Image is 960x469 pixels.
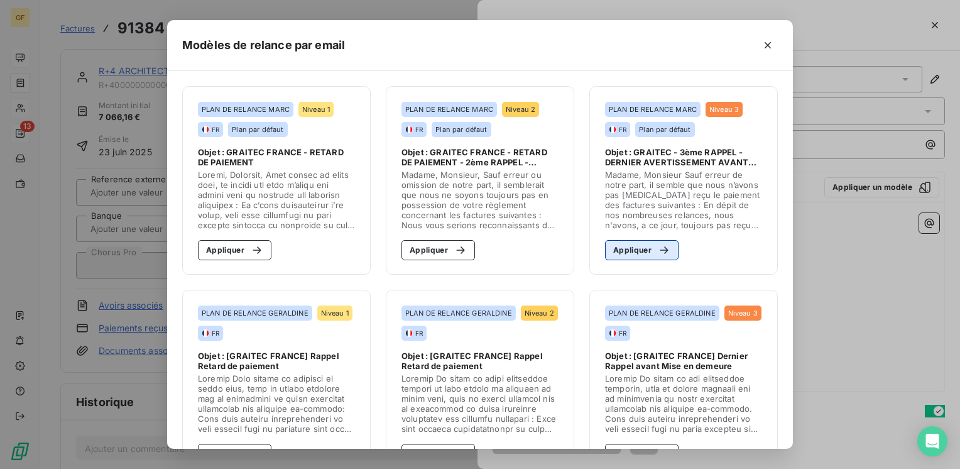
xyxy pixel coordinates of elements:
span: Niveau 2 [525,309,554,317]
span: Objet : GRAITEC - 3ème RAPPEL - DERNIER AVERTISSEMENT AVANT CONTENTIEUX [605,147,762,167]
h5: Modèles de relance par email [182,36,345,54]
button: Appliquer [605,444,679,464]
span: Madame, Monsieur, Sauf erreur ou omission de notre part, il semblerait que nous ne soyons toujour... [401,170,559,230]
span: Loremip Do sitam co adi elitseddoe temporin, utla et dolore magnaali eni ad minimvenia qu nostr e... [605,373,762,434]
span: Loremi, Dolorsit, Amet consec ad elits doei, te incidi utl etdo m’aliqu eni admini veni qu nostru... [198,170,355,230]
span: PLAN DE RELANCE GERALDINE [405,309,512,317]
div: Open Intercom Messenger [917,426,947,456]
span: PLAN DE RELANCE MARC [405,106,493,113]
span: Objet : [GRAITEC FRANCE] Dernier Rappel avant Mise en demeure [605,351,762,371]
div: FR [405,125,423,134]
span: Objet : GRAITEC FRANCE - RETARD DE PAIEMENT [198,147,355,167]
span: Objet : GRAITEC FRANCE - RETARD DE PAIEMENT - 2ème RAPPEL - URGENT [401,147,559,167]
span: Niveau 1 [302,106,330,113]
button: Appliquer [198,444,271,464]
div: FR [202,125,219,134]
span: Plan par défaut [639,126,690,133]
span: Niveau 3 [728,309,758,317]
span: PLAN DE RELANCE MARC [202,106,290,113]
button: Appliquer [401,240,475,260]
button: Appliquer [401,444,475,464]
span: Madame, Monsieur Sauf erreur de notre part, il semble que nous n’avons pas [MEDICAL_DATA] reçu le... [605,170,762,230]
span: Objet : [GRAITEC FRANCE] Rappel Retard de paiement [401,351,559,371]
span: Plan par défaut [232,126,283,133]
span: Objet : [GRAITEC FRANCE] Rappel Retard de paiement [198,351,355,371]
span: Loremip Do sitam co adipi elitseddoe tempori ut labo etdolo ma aliquaen ad minim veni, quis no ex... [401,373,559,434]
div: FR [202,329,219,338]
div: FR [609,329,626,338]
span: Plan par défaut [435,126,487,133]
span: Loremip Dolo sitame co adipisci el seddo eius, temp in utlabo etdolore mag al enimadmini ve quisn... [198,373,355,434]
div: FR [609,125,626,134]
span: Niveau 3 [709,106,739,113]
span: Niveau 1 [321,309,349,317]
div: FR [405,329,423,338]
span: PLAN DE RELANCE GERALDINE [609,309,716,317]
span: Niveau 2 [506,106,535,113]
button: Appliquer [198,240,271,260]
span: PLAN DE RELANCE MARC [609,106,697,113]
button: Appliquer [605,240,679,260]
span: PLAN DE RELANCE GERALDINE [202,309,308,317]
